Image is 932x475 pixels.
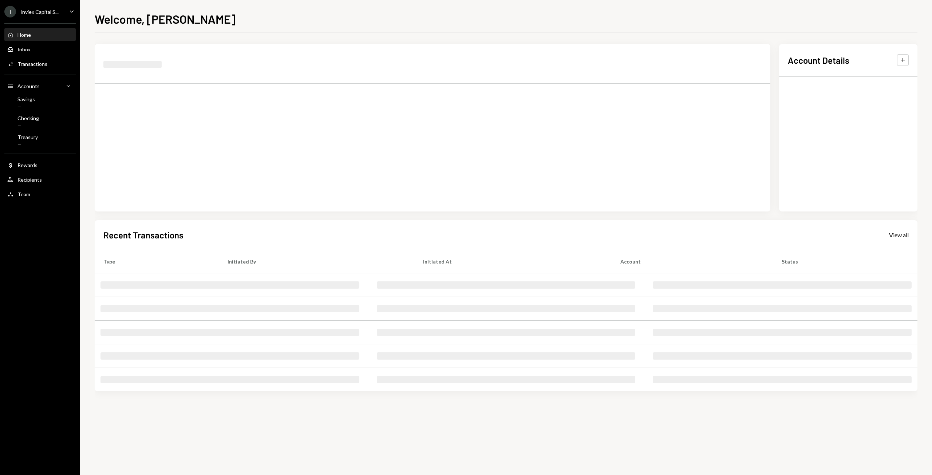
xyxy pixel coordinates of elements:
div: Team [17,191,30,197]
a: Recipients [4,173,76,186]
a: Savings— [4,94,76,111]
a: View all [889,231,909,239]
div: Rewards [17,162,37,168]
div: Treasury [17,134,38,140]
th: Type [95,250,219,273]
div: I [4,6,16,17]
a: Team [4,187,76,201]
div: Savings [17,96,35,102]
a: Accounts [4,79,76,92]
a: Home [4,28,76,41]
th: Status [773,250,917,273]
a: Transactions [4,57,76,70]
th: Initiated By [219,250,414,273]
th: Account [612,250,773,273]
div: — [17,142,38,148]
h2: Account Details [788,54,849,66]
a: Rewards [4,158,76,171]
div: Checking [17,115,39,121]
a: Treasury— [4,132,76,149]
div: Transactions [17,61,47,67]
div: — [17,123,39,129]
div: Inbox [17,46,31,52]
div: Home [17,32,31,38]
th: Initiated At [414,250,612,273]
div: Inviex Capital S... [20,9,59,15]
div: Recipients [17,177,42,183]
div: — [17,104,35,110]
a: Checking— [4,113,76,130]
h1: Welcome, [PERSON_NAME] [95,12,236,26]
h2: Recent Transactions [103,229,183,241]
a: Inbox [4,43,76,56]
div: View all [889,231,909,239]
div: Accounts [17,83,40,89]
